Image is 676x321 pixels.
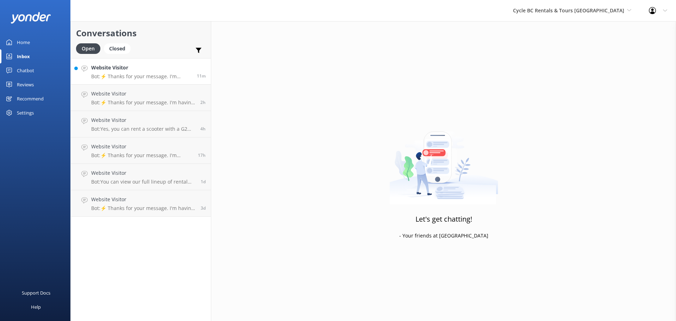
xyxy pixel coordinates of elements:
[399,232,488,240] p: - Your friends at [GEOGRAPHIC_DATA]
[91,196,195,203] h4: Website Visitor
[71,85,211,111] a: Website VisitorBot:⚡ Thanks for your message. I'm having a difficult time finding the right answe...
[17,63,34,78] div: Chatbot
[17,78,34,92] div: Reviews
[22,286,50,300] div: Support Docs
[31,300,41,314] div: Help
[91,152,193,159] p: Bot: ⚡ Thanks for your message. I'm having a difficult time finding the right answer for you. Ple...
[91,90,195,98] h4: Website Visitor
[91,143,193,150] h4: Website Visitor
[71,58,211,85] a: Website VisitorBot:⚡ Thanks for your message. I'm having a difficult time finding the right answe...
[76,26,206,40] h2: Conversations
[104,44,134,52] a: Closed
[76,43,100,54] div: Open
[197,73,206,79] span: Sep 15 2025 10:57am (UTC -07:00) America/Tijuana
[91,205,195,211] p: Bot: ⚡ Thanks for your message. I'm having a difficult time finding the right answer for you. Ple...
[201,179,206,185] span: Sep 13 2025 02:13pm (UTC -07:00) America/Tijuana
[91,126,195,132] p: Bot: Yes, you can rent a scooter with a G2 (Ontario) driver's license as it permits you to drive ...
[71,164,211,190] a: Website VisitorBot:You can view our full lineup of rental motorcycles and gear at [URL][DOMAIN_NA...
[513,7,624,14] span: Cycle BC Rentals & Tours [GEOGRAPHIC_DATA]
[17,92,44,106] div: Recommend
[91,169,195,177] h4: Website Visitor
[415,214,472,225] h3: Let's get chatting!
[91,73,192,80] p: Bot: ⚡ Thanks for your message. I'm having a difficult time finding the right answer for you. Ple...
[200,99,206,105] span: Sep 15 2025 08:43am (UTC -07:00) America/Tijuana
[104,43,131,54] div: Closed
[198,152,206,158] span: Sep 14 2025 05:47pm (UTC -07:00) America/Tijuana
[71,190,211,217] a: Website VisitorBot:⚡ Thanks for your message. I'm having a difficult time finding the right answe...
[76,44,104,52] a: Open
[201,205,206,211] span: Sep 11 2025 03:13pm (UTC -07:00) America/Tijuana
[17,106,34,120] div: Settings
[91,99,195,106] p: Bot: ⚡ Thanks for your message. I'm having a difficult time finding the right answer for you. Ple...
[11,12,51,24] img: yonder-white-logo.png
[389,117,498,205] img: artwork of a man stealing a conversation from at giant smartphone
[91,179,195,185] p: Bot: You can view our full lineup of rental motorcycles and gear at [URL][DOMAIN_NAME]. For ridin...
[17,49,30,63] div: Inbox
[91,64,192,72] h4: Website Visitor
[200,126,206,132] span: Sep 15 2025 07:02am (UTC -07:00) America/Tijuana
[71,137,211,164] a: Website VisitorBot:⚡ Thanks for your message. I'm having a difficult time finding the right answe...
[91,116,195,124] h4: Website Visitor
[71,111,211,137] a: Website VisitorBot:Yes, you can rent a scooter with a G2 (Ontario) driver's license as it permits...
[17,35,30,49] div: Home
